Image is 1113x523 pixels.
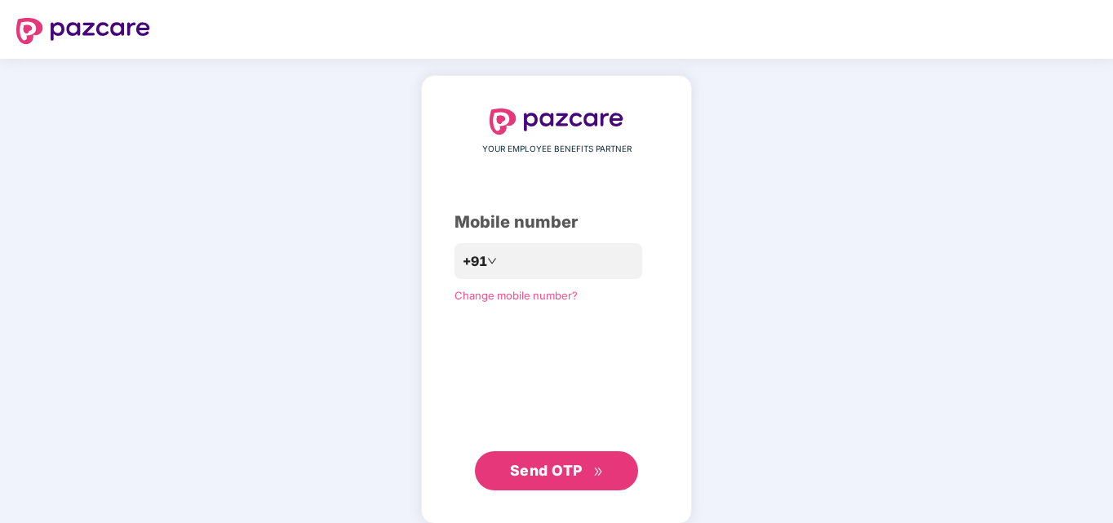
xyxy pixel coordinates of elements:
[16,18,150,44] img: logo
[455,210,658,235] div: Mobile number
[487,256,497,266] span: down
[593,467,604,477] span: double-right
[482,143,632,156] span: YOUR EMPLOYEE BENEFITS PARTNER
[510,462,583,479] span: Send OTP
[490,109,623,135] img: logo
[463,251,487,272] span: +91
[475,451,638,490] button: Send OTPdouble-right
[455,289,578,302] a: Change mobile number?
